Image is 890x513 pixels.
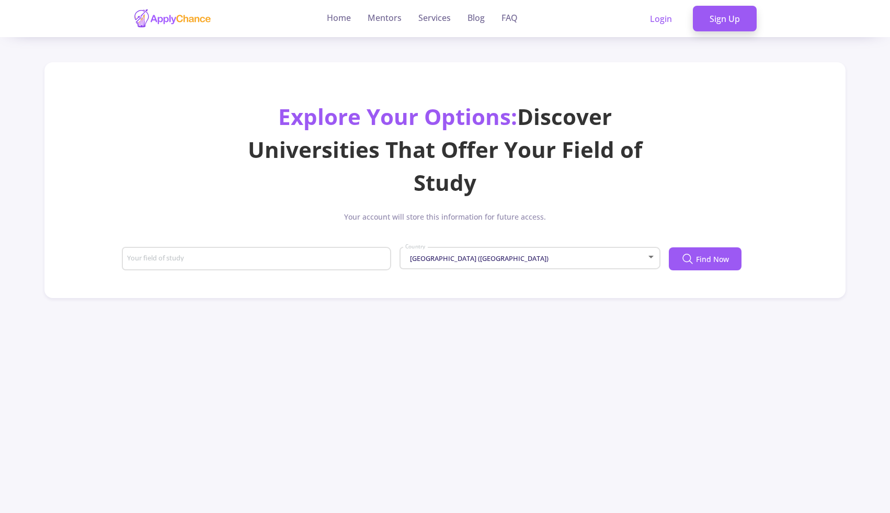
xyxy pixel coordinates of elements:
a: Login [633,6,689,32]
button: Find Now [669,247,741,270]
span: Explore Your Options: [278,101,517,131]
span: Find Now [696,254,729,265]
span: [GEOGRAPHIC_DATA] ([GEOGRAPHIC_DATA]) [407,254,549,263]
div: Your account will store this information for future access. [57,211,833,231]
img: applychance logo [133,8,212,29]
div: Discover Universities That Offer Your Field of Study [219,100,671,199]
a: Sign Up [693,6,757,32]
